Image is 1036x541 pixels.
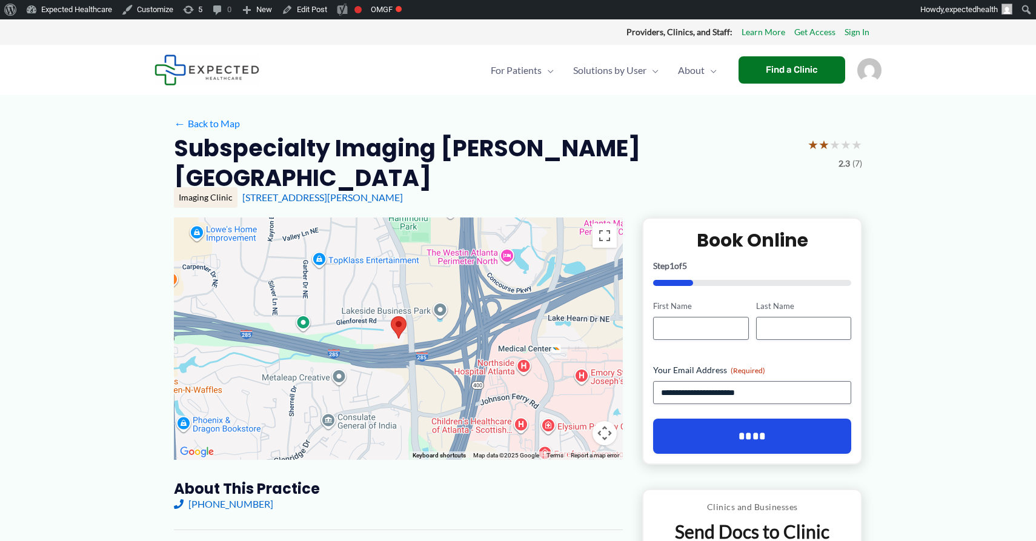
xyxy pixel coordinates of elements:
[851,133,862,156] span: ★
[177,444,217,460] a: Open this area in Google Maps (opens a new window)
[413,451,466,460] button: Keyboard shortcuts
[857,63,882,75] a: Account icon link
[481,49,726,91] nav: Primary Site Navigation
[669,261,674,271] span: 1
[682,261,687,271] span: 5
[653,228,851,252] h2: Book Online
[174,187,237,208] div: Imaging Clinic
[174,498,273,509] a: [PHONE_NUMBER]
[731,366,765,375] span: (Required)
[626,27,732,37] strong: Providers, Clinics, and Staff:
[646,49,659,91] span: Menu Toggle
[653,262,851,270] p: Step of
[354,6,362,13] div: Focus keyphrase not set
[571,452,619,459] a: Report a map error
[563,49,668,91] a: Solutions by UserMenu Toggle
[756,300,851,312] label: Last Name
[742,24,785,40] a: Learn More
[668,49,726,91] a: AboutMenu Toggle
[945,5,998,14] span: expectedhealth
[177,444,217,460] img: Google
[573,49,646,91] span: Solutions by User
[481,49,563,91] a: For PatientsMenu Toggle
[242,191,403,203] a: [STREET_ADDRESS][PERSON_NAME]
[174,133,798,193] h2: Subspecialty Imaging [PERSON_NAME][GEOGRAPHIC_DATA]
[829,133,840,156] span: ★
[174,479,623,498] h3: About this practice
[739,56,845,84] a: Find a Clinic
[652,499,852,515] p: Clinics and Businesses
[794,24,835,40] a: Get Access
[838,156,850,171] span: 2.3
[705,49,717,91] span: Menu Toggle
[808,133,819,156] span: ★
[653,300,748,312] label: First Name
[542,49,554,91] span: Menu Toggle
[174,115,240,133] a: ←Back to Map
[473,452,539,459] span: Map data ©2025 Google
[845,24,869,40] a: Sign In
[653,364,851,376] label: Your Email Address
[678,49,705,91] span: About
[546,452,563,459] a: Terms
[840,133,851,156] span: ★
[593,224,617,248] button: Toggle fullscreen view
[819,133,829,156] span: ★
[174,118,185,129] span: ←
[593,421,617,445] button: Map camera controls
[852,156,862,171] span: (7)
[491,49,542,91] span: For Patients
[154,55,259,85] img: Expected Healthcare Logo - side, dark font, small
